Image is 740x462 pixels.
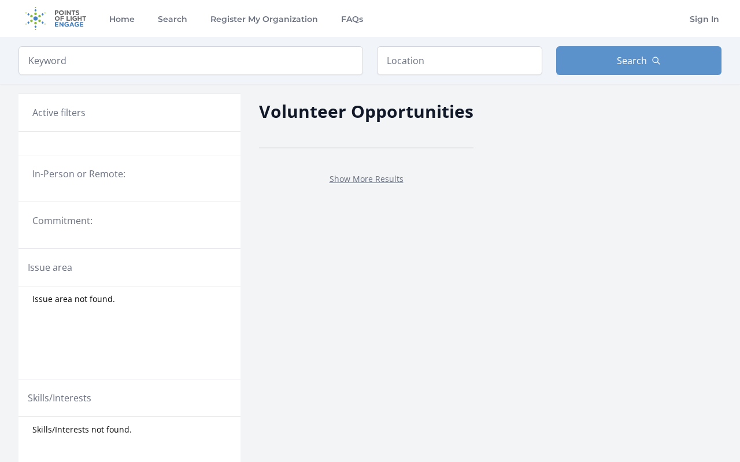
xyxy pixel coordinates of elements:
span: Skills/Interests not found. [32,424,132,435]
legend: In-Person or Remote: [32,167,227,181]
legend: Skills/Interests [28,391,91,405]
legend: Issue area [28,260,72,274]
input: Keyword [18,46,363,75]
h3: Active filters [32,106,86,120]
h2: Volunteer Opportunities [259,98,473,124]
legend: Commitment: [32,214,227,228]
span: Issue area not found. [32,293,115,305]
input: Location [377,46,542,75]
button: Search [556,46,721,75]
span: Search [617,54,647,68]
a: Show More Results [330,173,404,184]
